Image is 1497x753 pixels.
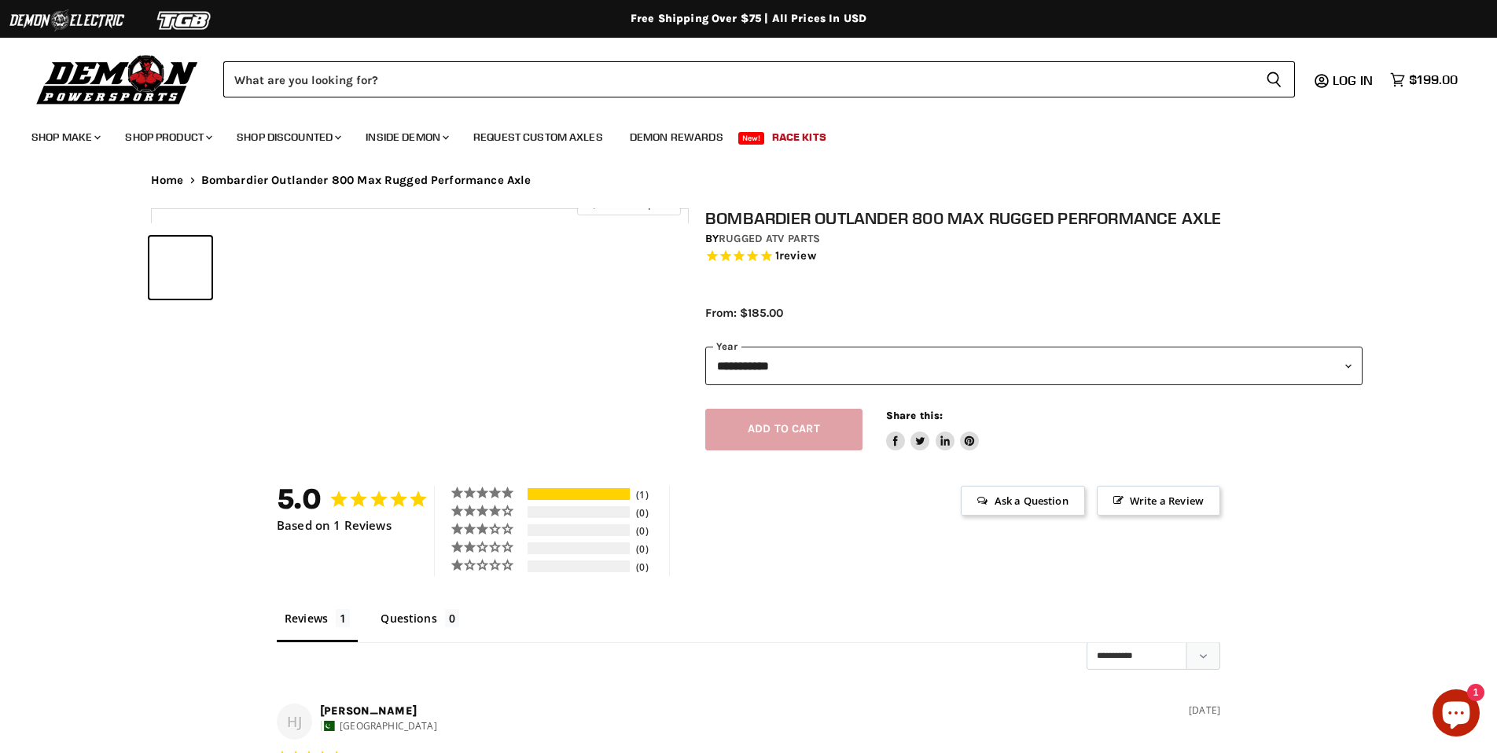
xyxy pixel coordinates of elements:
strong: 5.0 [277,482,322,516]
form: Product [223,61,1295,97]
h1: Bombardier Outlander 800 Max Rugged Performance Axle [705,208,1363,228]
a: Shop Product [113,121,222,153]
a: Race Kits [760,121,838,153]
a: Request Custom Axles [462,121,615,153]
div: HJ [277,703,312,740]
a: Log in [1326,73,1382,87]
nav: Breadcrumbs [120,174,1377,187]
span: Ask a Question [961,486,1084,516]
span: From: $185.00 [705,306,783,320]
div: Free Shipping Over $75 | All Prices In USD [120,12,1377,26]
img: Demon Powersports [31,51,204,107]
aside: Share this: [886,409,980,450]
span: [GEOGRAPHIC_DATA] [340,719,437,733]
a: Home [151,174,184,187]
span: Rated 5.0 out of 5 stars 1 reviews [705,248,1363,265]
a: Shop Discounted [225,121,351,153]
span: Log in [1333,72,1373,88]
div: 5-Star Ratings [528,488,630,500]
input: Search [223,61,1253,97]
inbox-online-store-chat: Shopify online store chat [1428,689,1484,740]
select: year [705,347,1363,385]
span: New! [738,132,765,145]
div: 5 ★ [451,486,525,499]
li: Reviews [277,608,358,642]
ul: Main menu [20,115,1454,153]
div: by [705,230,1363,248]
span: Write a Review [1097,486,1220,516]
select: Sort reviews [1087,642,1220,670]
img: Demon Electric Logo 2 [8,6,126,35]
span: Click to expand [585,198,672,210]
span: 1 reviews [775,248,816,263]
img: TGB Logo 2 [126,6,244,35]
button: Bombardier Outlander 800 Max Rugged Performance Axle thumbnail [149,237,211,299]
img: Pakistan [321,721,335,731]
span: Share this: [886,410,943,421]
div: 100% [528,488,630,500]
span: review [779,248,816,263]
a: Demon Rewards [618,121,735,153]
a: Shop Make [20,121,110,153]
button: Search [1253,61,1295,97]
a: Rugged ATV Parts [719,232,820,245]
div: 1 [632,488,665,501]
span: $199.00 [1409,72,1458,87]
strong: [PERSON_NAME] [320,704,417,718]
li: Questions [373,608,467,642]
span: Based on 1 Reviews [277,519,392,532]
a: Inside Demon [354,121,458,153]
div: [DATE] [1189,703,1220,718]
span: Bombardier Outlander 800 Max Rugged Performance Axle [201,174,531,187]
a: $199.00 [1382,68,1466,91]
